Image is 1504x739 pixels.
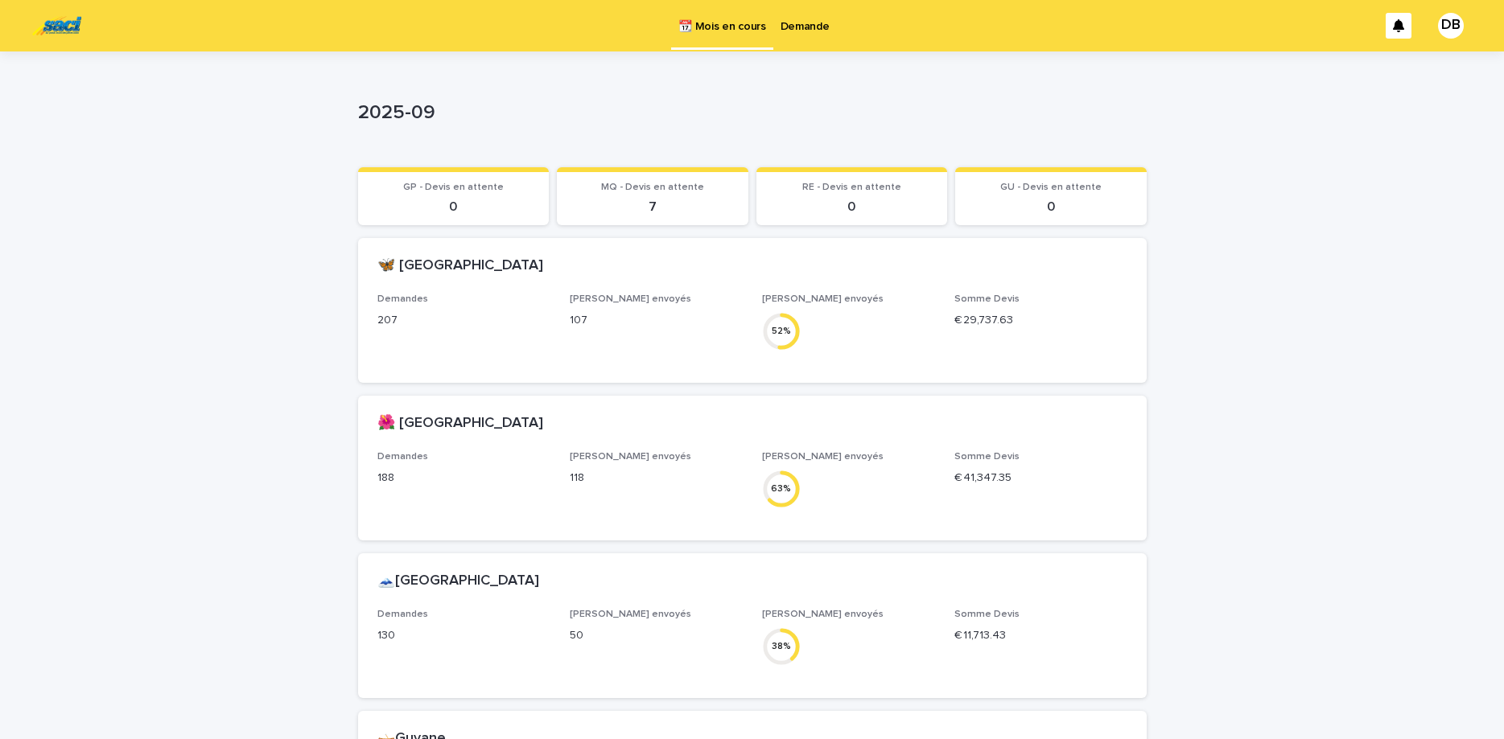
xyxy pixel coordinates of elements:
[570,452,691,462] span: [PERSON_NAME] envoyés
[570,294,691,304] span: [PERSON_NAME] envoyés
[377,573,539,590] h2: 🗻[GEOGRAPHIC_DATA]
[570,470,743,487] p: 118
[570,312,743,329] p: 107
[766,199,938,215] p: 0
[954,452,1020,462] span: Somme Devis
[377,415,543,433] h2: 🌺 [GEOGRAPHIC_DATA]
[377,312,550,329] p: 207
[954,627,1127,644] p: € 11,713.43
[1438,13,1464,39] div: DB
[377,610,428,619] span: Demandes
[762,610,884,619] span: [PERSON_NAME] envoyés
[954,610,1020,619] span: Somme Devis
[762,452,884,462] span: [PERSON_NAME] envoyés
[954,470,1127,487] p: € 41,347.35
[377,452,428,462] span: Demandes
[32,10,81,42] img: UC29JcTLQ3GheANZ19ks
[954,312,1127,329] p: € 29,737.63
[1000,183,1102,192] span: GU - Devis en attente
[377,294,428,304] span: Demandes
[377,257,543,275] h2: 🦋 [GEOGRAPHIC_DATA]
[567,199,739,215] p: 7
[570,610,691,619] span: [PERSON_NAME] envoyés
[954,294,1020,304] span: Somme Devis
[601,183,704,192] span: MQ - Devis en attente
[762,294,884,304] span: [PERSON_NAME] envoyés
[377,627,550,644] p: 130
[368,199,540,215] p: 0
[802,183,901,192] span: RE - Devis en attente
[965,199,1137,215] p: 0
[762,638,801,655] div: 38 %
[403,183,504,192] span: GP - Devis en attente
[377,470,550,487] p: 188
[570,627,743,644] p: 50
[762,322,801,339] div: 52 %
[358,101,1140,125] p: 2025-09
[762,480,801,497] div: 63 %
